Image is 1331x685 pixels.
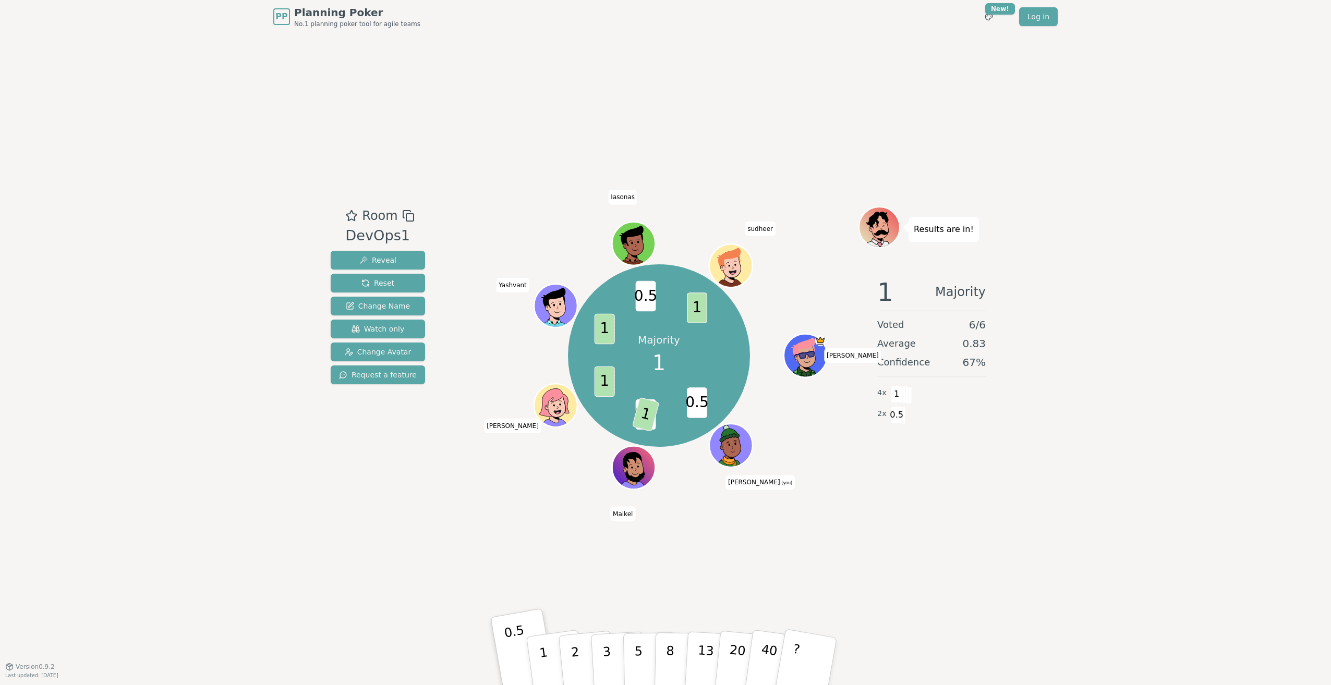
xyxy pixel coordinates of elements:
span: Click to change your name [608,190,637,204]
span: Majority [935,279,986,304]
span: Click to change your name [824,348,881,363]
span: Click to change your name [610,506,635,521]
span: 6 / 6 [969,317,986,332]
p: Majority [638,333,680,347]
span: Click to change your name [484,419,541,433]
p: 0.5 [503,623,533,682]
span: Click to change your name [496,278,529,292]
button: New! [979,7,998,26]
span: Change Name [346,301,410,311]
span: 1 [891,385,903,403]
span: Last updated: [DATE] [5,672,58,678]
span: 1 [877,279,893,304]
span: 67 % [963,355,986,370]
span: 2 x [877,408,887,420]
span: 1 [632,397,659,432]
span: Average [877,336,916,351]
span: 0.83 [962,336,986,351]
span: Voted [877,317,904,332]
span: Change Avatar [345,347,412,357]
span: 1 [594,314,614,345]
span: (you) [780,481,793,485]
span: Confidence [877,355,930,370]
span: Watch only [352,324,405,334]
div: New! [985,3,1015,15]
button: Reveal [331,251,425,270]
span: 0.5 [687,388,707,419]
span: Planning Poker [294,5,420,20]
span: Click to change your name [745,221,776,236]
span: Version 0.9.2 [16,663,55,671]
button: Version0.9.2 [5,663,55,671]
span: 0.5 [891,406,903,424]
button: Change Name [331,297,425,315]
span: 1 [594,366,614,397]
button: Request a feature [331,365,425,384]
button: Add as favourite [345,206,358,225]
span: Reveal [359,255,396,265]
span: 0.5 [635,281,656,312]
span: Martin is the host [815,335,826,346]
a: Log in [1019,7,1058,26]
span: 4 x [877,387,887,399]
span: Click to change your name [725,475,795,490]
p: Results are in! [914,222,974,237]
button: Watch only [331,320,425,338]
span: 1 [652,347,665,378]
button: Click to change your avatar [710,425,751,466]
span: Request a feature [339,370,417,380]
span: Reset [361,278,394,288]
a: PPPlanning PokerNo.1 planning poker tool for agile teams [273,5,420,28]
button: Reset [331,274,425,292]
span: No.1 planning poker tool for agile teams [294,20,420,28]
button: Change Avatar [331,342,425,361]
span: Room [362,206,397,225]
span: PP [275,10,287,23]
span: 1 [687,293,707,324]
div: DevOps1 [345,225,414,247]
